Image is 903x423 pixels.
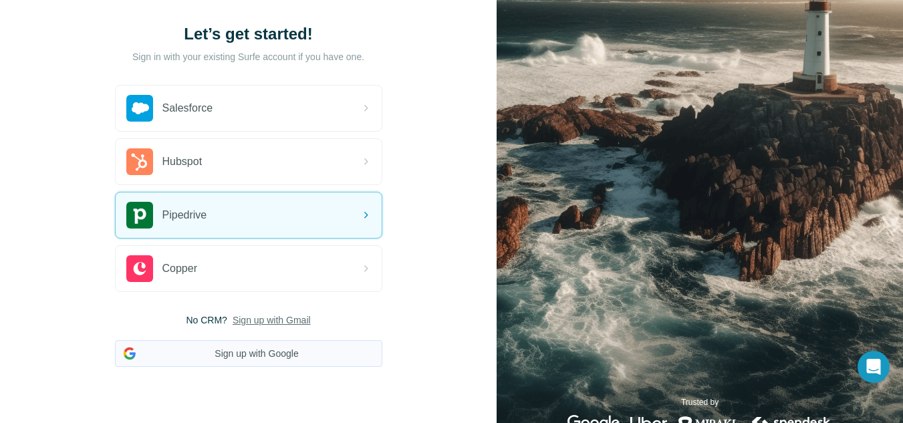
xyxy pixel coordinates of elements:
[115,23,382,45] h1: Let’s get started!
[115,340,382,367] button: Sign up with Google
[126,255,153,282] img: copper's logo
[858,351,890,383] div: Open Intercom Messenger
[126,148,153,175] img: hubspot's logo
[126,202,153,229] img: pipedrive's logo
[132,50,364,63] p: Sign in with your existing Surfe account if you have one.
[681,396,719,408] p: Trusted by
[126,95,153,122] img: salesforce's logo
[162,100,213,116] span: Salesforce
[162,261,197,277] span: Copper
[162,154,203,170] span: Hubspot
[162,207,207,223] span: Pipedrive
[186,313,227,327] span: No CRM?
[233,313,311,327] button: Sign up with Gmail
